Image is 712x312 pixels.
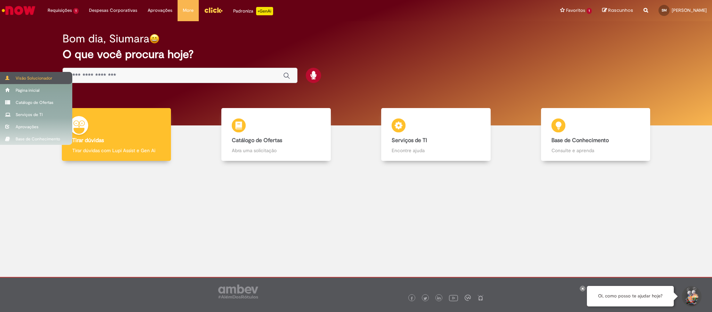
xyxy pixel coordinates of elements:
[72,137,104,144] b: Tirar dúvidas
[465,295,471,301] img: logo_footer_workplace.png
[73,8,79,14] span: 1
[681,286,702,307] button: Iniciar Conversa de Suporte
[48,7,72,14] span: Requisições
[36,108,196,161] a: Tirar dúvidas Tirar dúvidas com Lupi Assist e Gen Ai
[449,293,458,302] img: logo_footer_youtube.png
[672,7,707,13] span: [PERSON_NAME]
[392,147,480,154] p: Encontre ajuda
[551,147,640,154] p: Consulte e aprenda
[233,7,273,15] div: Padroniza
[437,296,441,301] img: logo_footer_linkedin.png
[63,48,650,60] h2: O que você procura hoje?
[392,137,427,144] b: Serviços de TI
[63,33,149,45] h2: Bom dia, Siumara
[232,147,320,154] p: Abra uma solicitação
[89,7,137,14] span: Despesas Corporativas
[410,297,414,300] img: logo_footer_facebook.png
[551,137,609,144] b: Base de Conhecimento
[149,34,159,44] img: happy-face.png
[196,108,356,161] a: Catálogo de Ofertas Abra uma solicitação
[232,137,282,144] b: Catálogo de Ofertas
[148,7,172,14] span: Aprovações
[662,8,667,13] span: SM
[424,297,427,300] img: logo_footer_twitter.png
[204,5,223,15] img: click_logo_yellow_360x200.png
[587,286,674,306] div: Oi, como posso te ajudar hoje?
[256,7,273,15] p: +GenAi
[608,7,633,14] span: Rascunhos
[516,108,676,161] a: Base de Conhecimento Consulte e aprenda
[183,7,194,14] span: More
[587,8,592,14] span: 1
[602,7,633,14] a: Rascunhos
[1,3,36,17] img: ServiceNow
[477,295,484,301] img: logo_footer_naosei.png
[218,285,258,298] img: logo_footer_ambev_rotulo_gray.png
[566,7,585,14] span: Favoritos
[72,147,161,154] p: Tirar dúvidas com Lupi Assist e Gen Ai
[356,108,516,161] a: Serviços de TI Encontre ajuda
